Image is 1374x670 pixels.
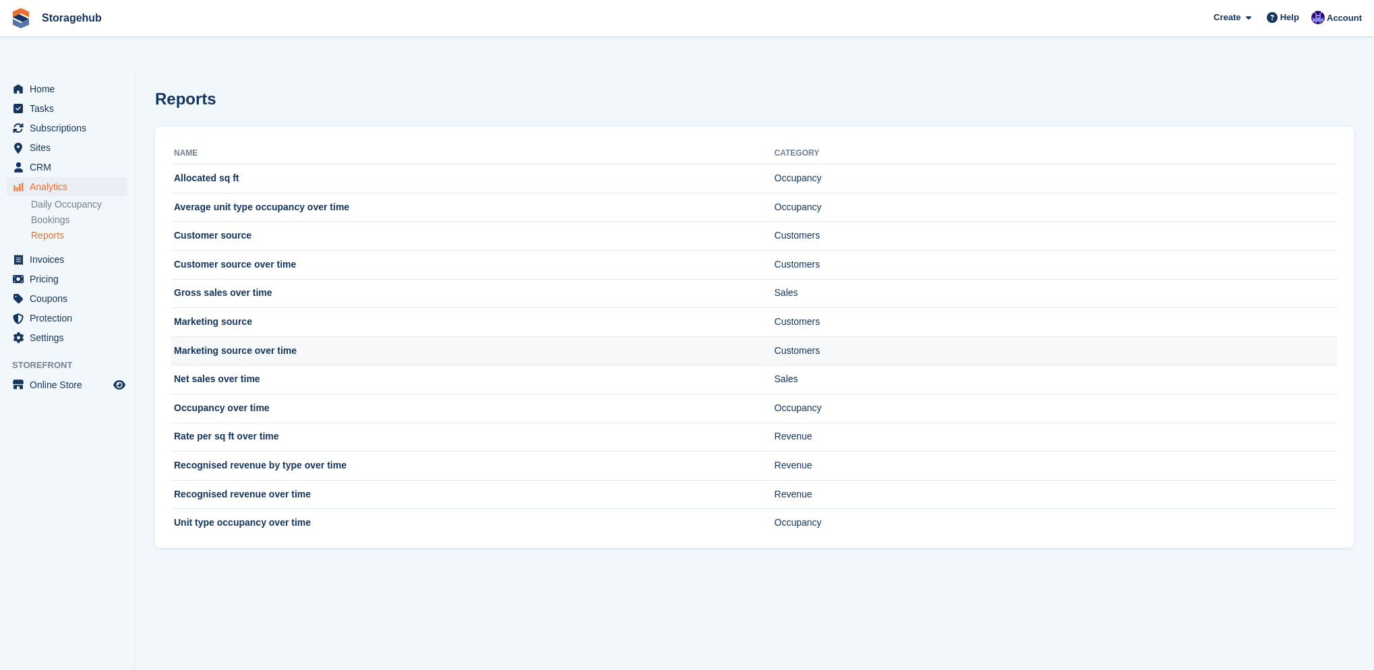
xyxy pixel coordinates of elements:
[7,158,127,177] a: menu
[171,250,775,279] td: Customer source over time
[171,193,775,222] td: Average unit type occupancy over time
[775,250,1338,279] td: Customers
[171,423,775,452] td: Rate per sq ft over time
[775,143,1338,164] th: Category
[30,375,111,394] span: Online Store
[7,250,127,269] a: menu
[775,423,1338,452] td: Revenue
[7,138,127,157] a: menu
[11,8,31,28] img: stora-icon-8386f47178a22dfd0bd8f6a31ec36ba5ce8667c1dd55bd0f319d3a0aa187defe.svg
[31,198,127,211] a: Daily Occupancy
[775,365,1338,394] td: Sales
[30,328,111,347] span: Settings
[775,336,1338,365] td: Customers
[1280,11,1299,24] span: Help
[30,309,111,328] span: Protection
[7,99,127,118] a: menu
[171,509,775,537] td: Unit type occupancy over time
[31,229,127,242] a: Reports
[36,7,107,29] a: Storagehub
[171,452,775,481] td: Recognised revenue by type over time
[775,279,1338,308] td: Sales
[30,119,111,138] span: Subscriptions
[30,158,111,177] span: CRM
[171,222,775,251] td: Customer source
[775,222,1338,251] td: Customers
[171,336,775,365] td: Marketing source over time
[775,480,1338,509] td: Revenue
[171,308,775,337] td: Marketing source
[7,328,127,347] a: menu
[111,377,127,393] a: Preview store
[775,164,1338,193] td: Occupancy
[30,80,111,98] span: Home
[30,270,111,288] span: Pricing
[1214,11,1241,24] span: Create
[7,375,127,394] a: menu
[171,143,775,164] th: Name
[30,138,111,157] span: Sites
[7,309,127,328] a: menu
[171,365,775,394] td: Net sales over time
[171,164,775,193] td: Allocated sq ft
[7,270,127,288] a: menu
[171,279,775,308] td: Gross sales over time
[1311,11,1325,24] img: John Reinesch
[7,80,127,98] a: menu
[775,394,1338,423] td: Occupancy
[7,289,127,308] a: menu
[171,394,775,423] td: Occupancy over time
[30,99,111,118] span: Tasks
[30,177,111,196] span: Analytics
[775,193,1338,222] td: Occupancy
[7,177,127,196] a: menu
[1327,11,1362,25] span: Account
[12,359,134,372] span: Storefront
[7,119,127,138] a: menu
[155,90,216,108] h1: Reports
[775,452,1338,481] td: Revenue
[30,250,111,269] span: Invoices
[775,308,1338,337] td: Customers
[775,509,1338,537] td: Occupancy
[30,289,111,308] span: Coupons
[31,214,127,226] a: Bookings
[171,480,775,509] td: Recognised revenue over time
